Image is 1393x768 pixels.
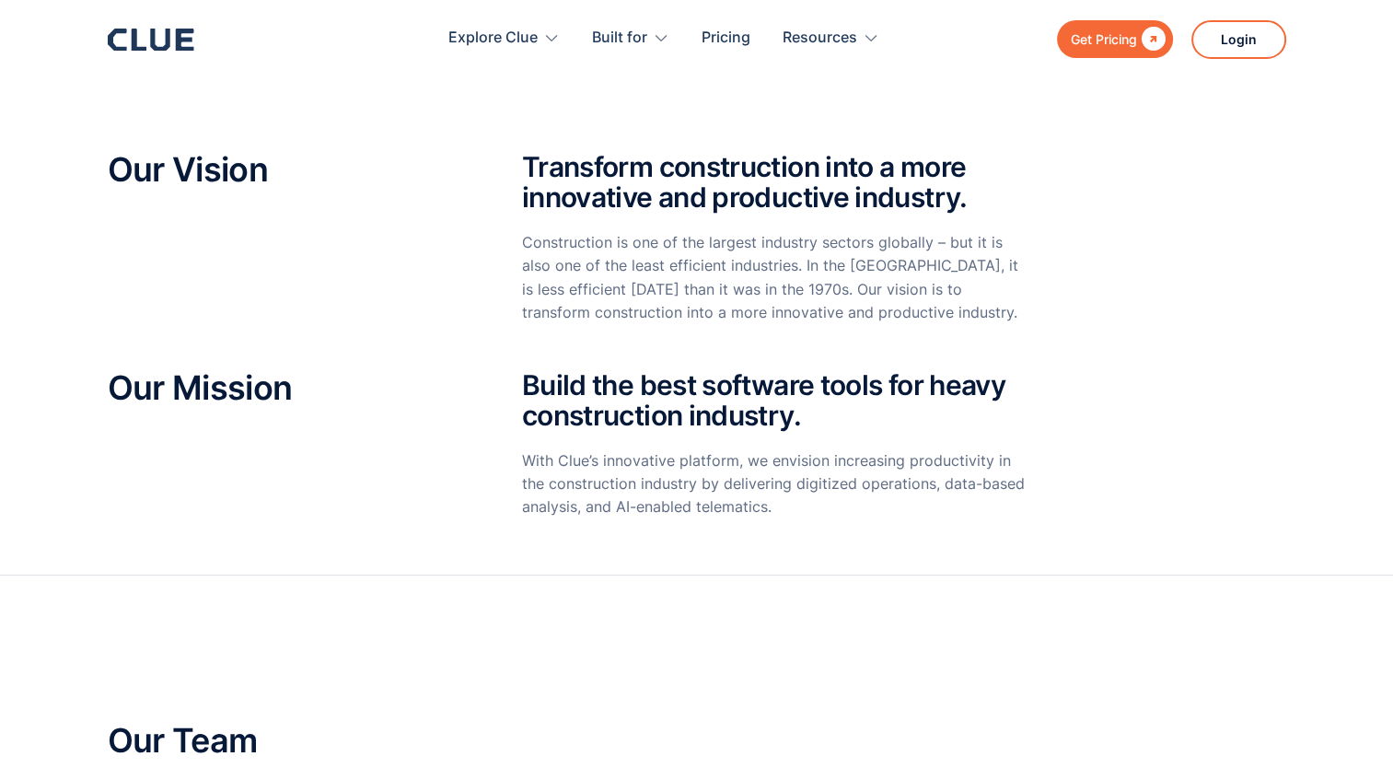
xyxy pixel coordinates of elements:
[1191,20,1286,59] a: Login
[108,723,1286,760] h2: Our Team
[522,370,1027,431] h2: Build the best software tools for heavy construction industry.
[522,152,1027,213] h2: Transform construction into a more innovative and productive industry.
[448,9,538,67] div: Explore Clue
[592,9,647,67] div: Built for
[448,9,560,67] div: Explore Clue
[783,9,857,67] div: Resources
[1137,28,1166,51] div: 
[592,9,669,67] div: Built for
[702,9,750,67] a: Pricing
[783,9,879,67] div: Resources
[1071,28,1137,51] div: Get Pricing
[108,152,467,189] h2: Our Vision
[108,370,467,407] h2: Our Mission
[1057,20,1173,58] a: Get Pricing
[1062,511,1393,768] iframe: Chat Widget
[522,231,1027,324] p: Construction is one of the largest industry sectors globally – but it is also one of the least ef...
[522,449,1027,519] p: With Clue’s innovative platform, we envision increasing productivity in the construction industry...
